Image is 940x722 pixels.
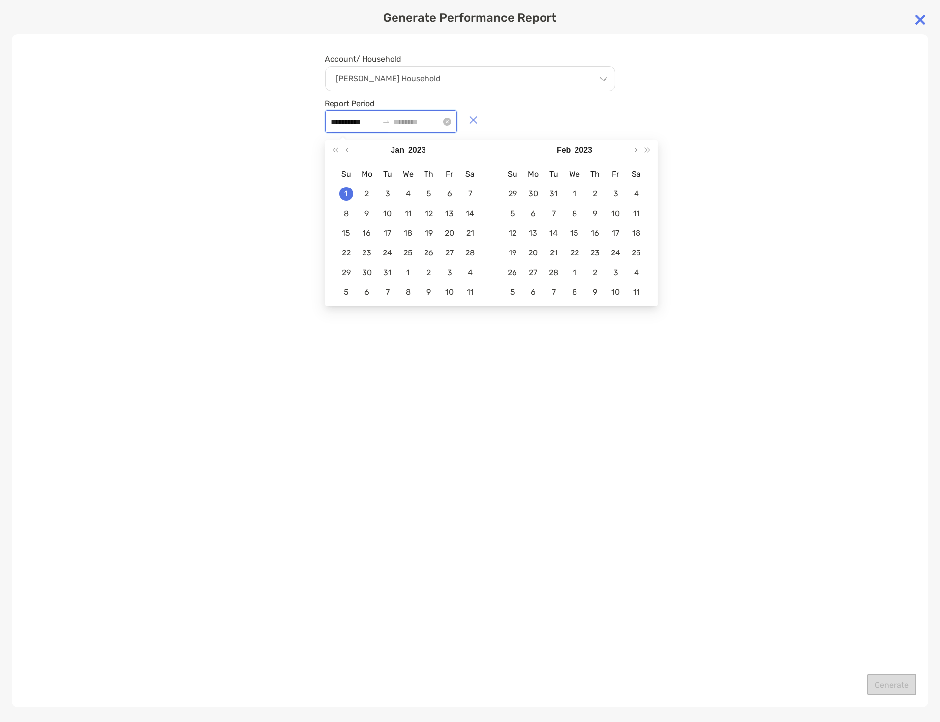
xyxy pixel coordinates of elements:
[463,246,477,260] div: 28
[381,246,394,260] div: 24
[398,243,419,263] td: 2023-01-25
[557,140,571,160] button: Choose a month
[544,243,564,263] td: 2023-02-21
[588,246,602,260] div: 23
[630,207,643,220] div: 11
[439,164,460,184] th: Fr
[544,164,564,184] th: Tu
[469,116,478,124] img: button icon
[523,263,544,283] td: 2023-02-27
[381,226,394,240] div: 17
[419,204,439,223] td: 2023-01-12
[585,184,606,204] td: 2023-02-02
[357,283,377,302] td: 2023-02-06
[609,207,623,220] div: 10
[502,164,523,184] th: Su
[377,223,398,243] td: 2023-01-17
[443,266,456,280] div: 3
[419,184,439,204] td: 2023-01-05
[564,204,585,223] td: 2023-02-08
[523,204,544,223] td: 2023-02-06
[439,243,460,263] td: 2023-01-27
[526,246,540,260] div: 20
[609,246,623,260] div: 24
[439,204,460,223] td: 2023-01-13
[526,226,540,240] div: 13
[443,285,456,299] div: 10
[336,164,357,184] th: Su
[419,223,439,243] td: 2023-01-19
[502,243,523,263] td: 2023-02-19
[381,187,394,201] div: 3
[12,12,928,24] p: Generate Performance Report
[401,246,415,260] div: 25
[502,283,523,302] td: 2023-03-05
[544,204,564,223] td: 2023-02-07
[606,223,626,243] td: 2023-02-17
[588,207,602,220] div: 9
[630,246,643,260] div: 25
[630,226,643,240] div: 18
[360,285,374,299] div: 6
[329,140,342,160] button: Last year (Control + left)
[463,187,477,201] div: 7
[398,223,419,243] td: 2023-01-18
[630,266,643,280] div: 4
[422,266,436,280] div: 2
[382,118,390,126] span: swap-right
[357,164,377,184] th: Mo
[506,266,519,280] div: 26
[377,283,398,302] td: 2023-02-07
[443,118,451,126] span: close-circle
[463,226,477,240] div: 21
[564,243,585,263] td: 2023-02-22
[526,285,540,299] div: 6
[564,184,585,204] td: 2023-02-01
[547,266,561,280] div: 28
[401,266,415,280] div: 1
[547,187,561,201] div: 31
[398,263,419,283] td: 2023-02-01
[439,283,460,302] td: 2023-02-10
[585,204,606,223] td: 2023-02-09
[609,266,623,280] div: 3
[439,223,460,243] td: 2023-01-20
[357,184,377,204] td: 2023-01-02
[463,285,477,299] div: 11
[626,283,647,302] td: 2023-03-11
[422,226,436,240] div: 19
[544,263,564,283] td: 2023-02-28
[568,246,581,260] div: 22
[360,226,374,240] div: 16
[564,283,585,302] td: 2023-03-08
[339,285,353,299] div: 5
[626,223,647,243] td: 2023-02-18
[609,226,623,240] div: 17
[585,243,606,263] td: 2023-02-23
[398,184,419,204] td: 2023-01-04
[419,283,439,302] td: 2023-02-09
[422,187,436,201] div: 5
[564,223,585,243] td: 2023-02-15
[443,207,456,220] div: 13
[588,187,602,201] div: 2
[460,204,481,223] td: 2023-01-14
[336,74,441,83] p: [PERSON_NAME] Household
[339,226,353,240] div: 15
[443,246,456,260] div: 27
[336,223,357,243] td: 2023-01-15
[910,10,930,30] img: close modal icon
[339,187,353,201] div: 1
[401,226,415,240] div: 18
[630,285,643,299] div: 11
[606,204,626,223] td: 2023-02-10
[460,263,481,283] td: 2023-02-04
[585,263,606,283] td: 2023-03-02
[398,283,419,302] td: 2023-02-08
[523,243,544,263] td: 2023-02-20
[547,226,561,240] div: 14
[342,140,355,160] button: Previous month (PageUp)
[544,223,564,243] td: 2023-02-14
[609,187,623,201] div: 3
[422,285,436,299] div: 9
